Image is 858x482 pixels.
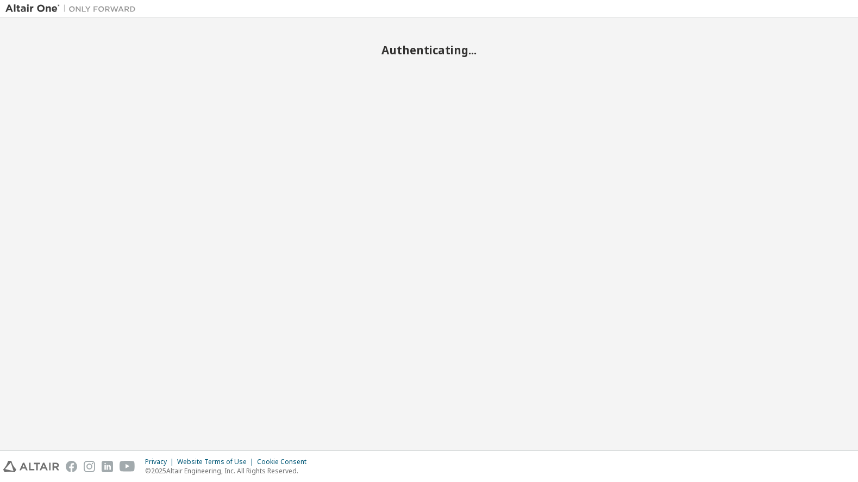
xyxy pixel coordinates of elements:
div: Website Terms of Use [177,458,257,466]
img: Altair One [5,3,141,14]
img: linkedin.svg [102,461,113,472]
img: altair_logo.svg [3,461,59,472]
div: Cookie Consent [257,458,313,466]
div: Privacy [145,458,177,466]
img: youtube.svg [120,461,135,472]
img: instagram.svg [84,461,95,472]
h2: Authenticating... [5,43,853,57]
img: facebook.svg [66,461,77,472]
p: © 2025 Altair Engineering, Inc. All Rights Reserved. [145,466,313,475]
